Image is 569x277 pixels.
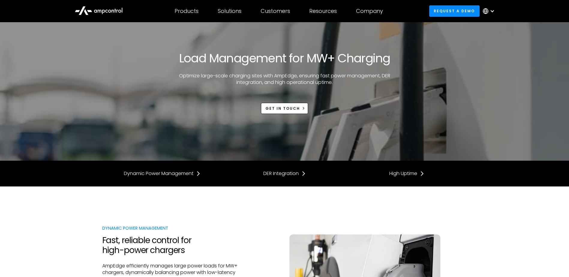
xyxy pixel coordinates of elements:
[263,170,299,177] div: DER Integration
[102,235,244,255] h2: Fast, reliable control for high-power chargers
[124,170,193,177] div: Dynamic Power Management
[261,103,308,114] a: Get in touch
[356,8,383,14] div: Company
[429,5,480,16] a: Request a demo
[179,51,390,65] h1: Load Management for MW+ Charging
[175,8,199,14] div: Products
[261,8,290,14] div: Customers
[263,170,306,177] a: DER Integration
[175,73,394,86] p: Optimize large-scale charging sites with AmpEdge, ensuring fast power management, DER integration...
[389,170,424,177] a: High Uptime
[265,106,300,111] div: Get in touch
[218,8,241,14] div: Solutions
[309,8,337,14] div: Resources
[102,225,244,231] div: Dynamic Power Management
[124,170,201,177] a: Dynamic Power Management
[389,170,417,177] div: High Uptime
